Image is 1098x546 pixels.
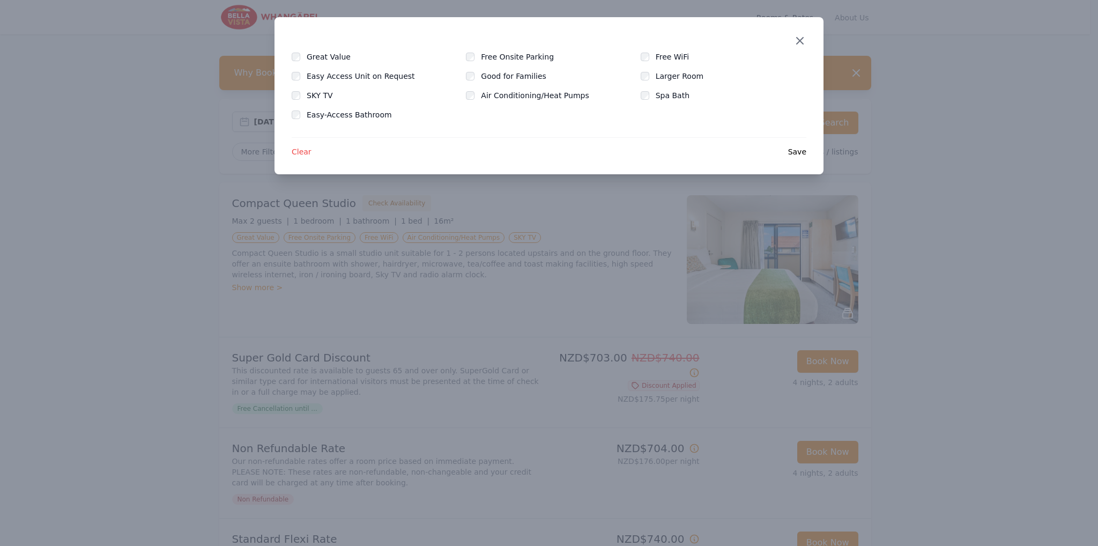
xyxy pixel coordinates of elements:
[307,109,405,120] label: Easy-Access Bathroom
[307,51,363,62] label: Great Value
[481,90,602,101] label: Air Conditioning/Heat Pumps
[307,90,346,101] label: SKY TV
[656,71,716,82] label: Larger Room
[292,146,311,157] span: Clear
[481,51,567,62] label: Free Onsite Parking
[307,71,428,82] label: Easy Access Unit on Request
[788,146,806,157] span: Save
[656,51,702,62] label: Free WiFi
[656,90,702,101] label: Spa Bath
[481,71,559,82] label: Good for Families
